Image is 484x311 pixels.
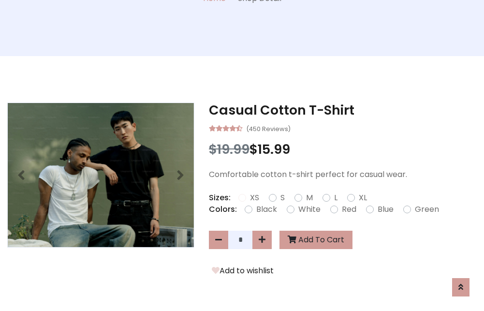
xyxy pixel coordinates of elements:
[280,192,285,204] label: S
[279,231,352,249] button: Add To Cart
[298,204,321,215] label: White
[209,169,477,180] p: Comfortable cotton t-shirt perfect for casual wear.
[256,204,277,215] label: Black
[378,204,394,215] label: Blue
[209,140,249,158] span: $19.99
[246,122,291,134] small: (450 Reviews)
[209,192,231,204] p: Sizes:
[415,204,439,215] label: Green
[250,192,259,204] label: XS
[342,204,356,215] label: Red
[359,192,367,204] label: XL
[209,142,477,157] h3: $
[306,192,313,204] label: M
[334,192,337,204] label: L
[8,103,194,247] img: Image
[258,140,290,158] span: 15.99
[209,204,237,215] p: Colors:
[209,265,277,277] button: Add to wishlist
[209,103,477,118] h3: Casual Cotton T-Shirt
